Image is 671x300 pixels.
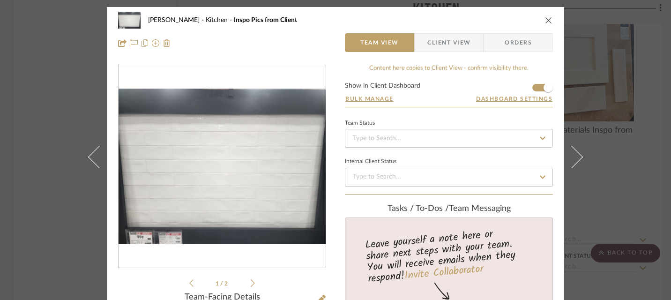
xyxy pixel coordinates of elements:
div: team Messaging [345,204,553,214]
span: 2 [224,281,229,286]
input: Type to Search… [345,129,553,148]
a: Invite Collaborator [404,261,484,285]
div: Team Status [345,121,375,126]
span: Inspo Pics from Client [234,17,297,23]
div: 0 [119,65,326,268]
img: b751f6a0-41a1-4725-8bf2-8280587befb4_48x40.jpg [118,11,141,30]
span: Tasks / To-Dos / [388,204,449,213]
div: Internal Client Status [345,159,396,164]
button: Dashboard Settings [476,95,553,103]
button: close [544,16,553,24]
span: Orders [494,33,542,52]
img: b751f6a0-41a1-4725-8bf2-8280587befb4_436x436.jpg [119,89,326,244]
div: Leave yourself a note here or share next steps with your team. You will receive emails when they ... [344,224,554,287]
span: Kitchen [206,17,234,23]
div: Content here copies to Client View - confirm visibility there. [345,64,553,73]
button: Bulk Manage [345,95,394,103]
img: Remove from project [163,39,171,47]
span: Client View [427,33,470,52]
span: 1 [216,281,220,286]
span: Team View [360,33,399,52]
span: / [220,281,224,286]
span: [PERSON_NAME] [148,17,206,23]
input: Type to Search… [345,168,553,187]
